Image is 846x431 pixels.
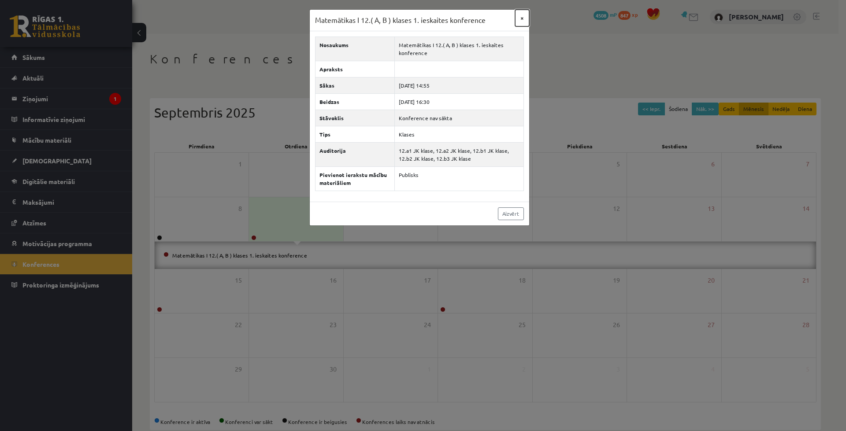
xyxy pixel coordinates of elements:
th: Stāvoklis [315,110,395,126]
th: Pievienot ierakstu mācību materiāliem [315,166,395,191]
td: Klases [395,126,523,142]
th: Auditorija [315,142,395,166]
td: [DATE] 16:30 [395,93,523,110]
h3: Matemātikas I 12.( A, B ) klases 1. ieskaites konference [315,15,486,26]
th: Nosaukums [315,37,395,61]
td: [DATE] 14:55 [395,77,523,93]
th: Beidzas [315,93,395,110]
th: Sākas [315,77,395,93]
td: Publisks [395,166,523,191]
a: Aizvērt [498,207,524,220]
td: Konference nav sākta [395,110,523,126]
button: × [515,10,529,26]
th: Tips [315,126,395,142]
th: Apraksts [315,61,395,77]
td: Matemātikas I 12.( A, B ) klases 1. ieskaites konference [395,37,523,61]
td: 12.a1 JK klase, 12.a2 JK klase, 12.b1 JK klase, 12.b2 JK klase, 12.b3 JK klase [395,142,523,166]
